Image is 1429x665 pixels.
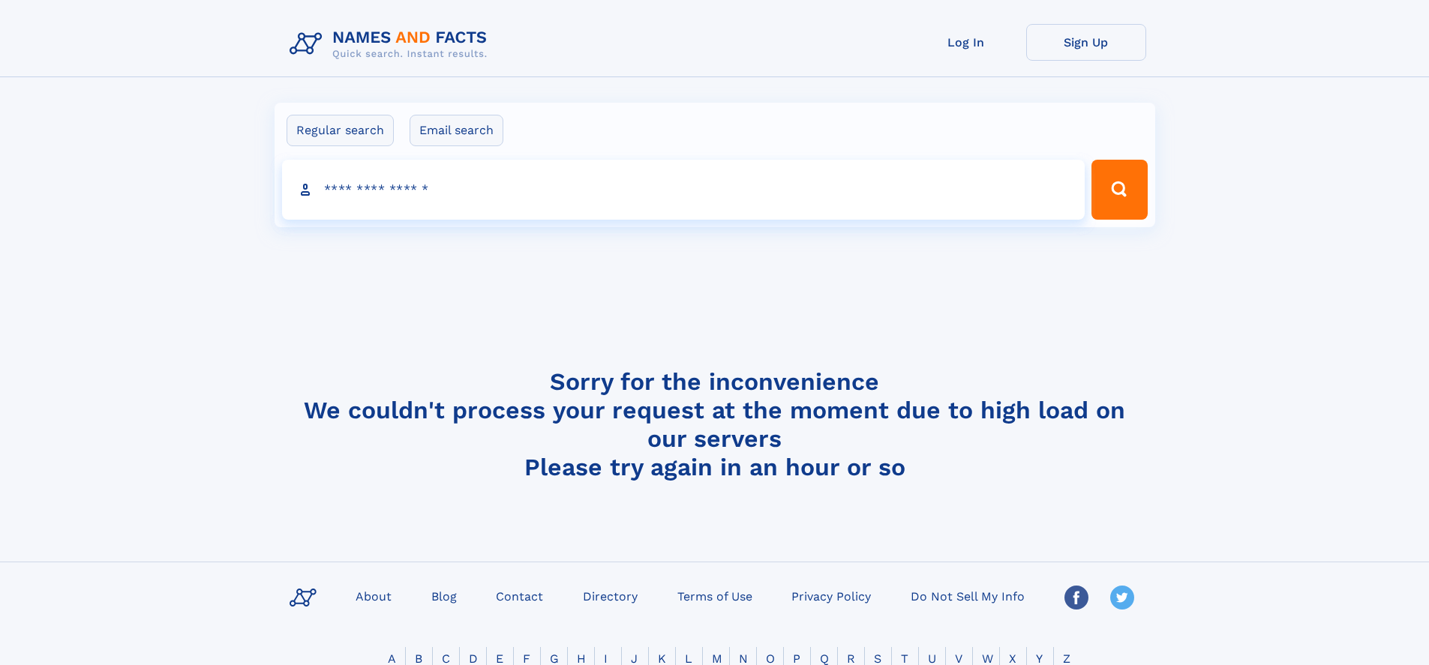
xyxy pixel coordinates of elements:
a: Log In [906,24,1026,61]
a: Do Not Sell My Info [905,585,1031,607]
input: search input [282,160,1085,220]
label: Regular search [287,115,394,146]
a: Directory [577,585,644,607]
a: Privacy Policy [785,585,877,607]
a: Blog [425,585,463,607]
a: About [350,585,398,607]
a: Contact [490,585,549,607]
a: Terms of Use [671,585,758,607]
h4: Sorry for the inconvenience We couldn't process your request at the moment due to high load on ou... [284,367,1146,481]
button: Search Button [1091,160,1147,220]
img: Twitter [1110,586,1134,610]
img: Facebook [1064,586,1088,610]
a: Sign Up [1026,24,1146,61]
img: Logo Names and Facts [284,24,500,64]
label: Email search [410,115,503,146]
